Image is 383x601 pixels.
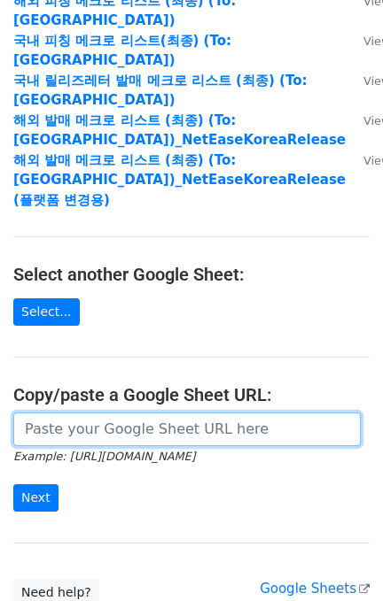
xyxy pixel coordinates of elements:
[13,73,307,109] a: 국내 릴리즈레터 발매 메크로 리스트 (최종) (To:[GEOGRAPHIC_DATA])
[13,264,370,285] h4: Select another Google Sheet:
[13,298,80,326] a: Select...
[13,384,370,405] h4: Copy/paste a Google Sheet URL:
[260,581,370,597] a: Google Sheets
[13,412,361,446] input: Paste your Google Sheet URL here
[13,450,195,463] small: Example: [URL][DOMAIN_NAME]
[13,484,59,512] input: Next
[294,516,383,601] iframe: Chat Widget
[13,112,346,149] a: 해외 발매 메크로 리스트 (최종) (To: [GEOGRAPHIC_DATA])_NetEaseKoreaRelease
[13,33,231,69] a: 국내 피칭 메크로 리스트(최종) (To:[GEOGRAPHIC_DATA])
[13,152,346,208] a: 해외 발매 메크로 리스트 (최종) (To: [GEOGRAPHIC_DATA])_NetEaseKoreaRelease (플랫폼 변경용)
